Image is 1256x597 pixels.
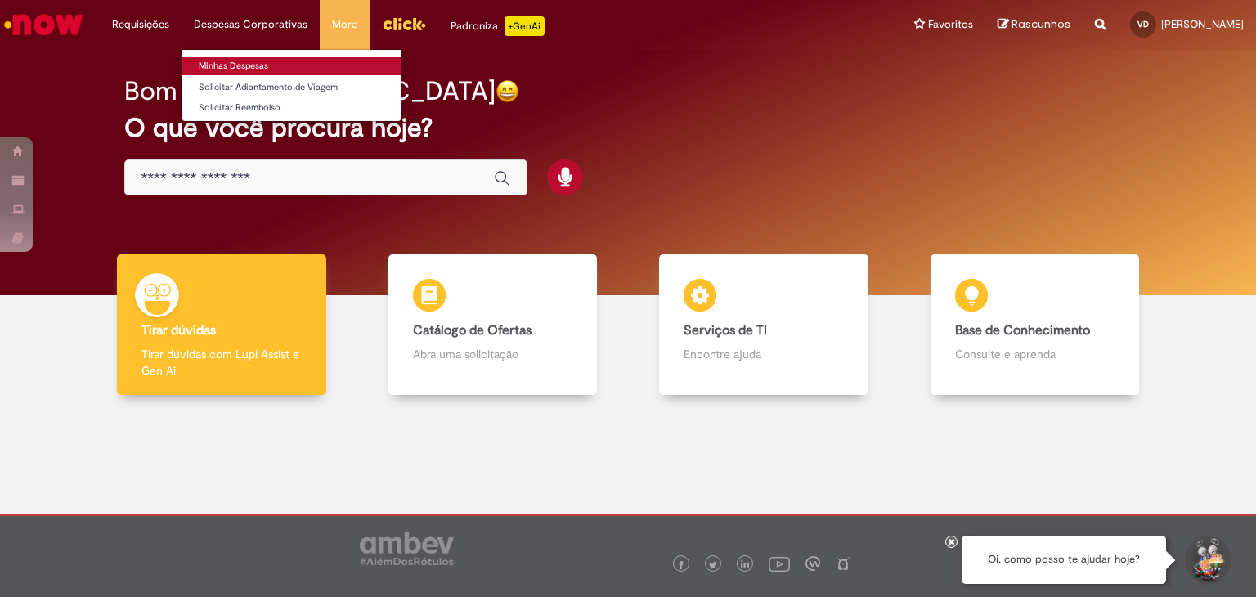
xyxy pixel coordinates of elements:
[413,322,532,339] b: Catálogo de Ofertas
[962,536,1166,584] div: Oi, como posso te ajudar hoje?
[1182,536,1231,585] button: Iniciar Conversa de Suporte
[955,346,1115,362] p: Consulte e aprenda
[628,254,899,396] a: Serviços de TI Encontre ajuda
[182,79,401,97] a: Solicitar Adiantamento de Viagem
[182,99,401,117] a: Solicitar Reembolso
[684,346,844,362] p: Encontre ajuda
[124,77,496,105] h2: Bom dia, [GEOGRAPHIC_DATA]
[998,17,1070,33] a: Rascunhos
[182,49,401,122] ul: Despesas Corporativas
[182,57,401,75] a: Minhas Despesas
[2,8,86,41] img: ServiceNow
[496,79,519,103] img: happy-face.png
[413,346,573,362] p: Abra uma solicitação
[709,561,717,569] img: logo_footer_twitter.png
[194,16,307,33] span: Despesas Corporativas
[1161,17,1244,31] span: [PERSON_NAME]
[505,16,545,36] p: +GenAi
[141,322,216,339] b: Tirar dúvidas
[836,556,850,571] img: logo_footer_naosei.png
[86,254,357,396] a: Tirar dúvidas Tirar dúvidas com Lupi Assist e Gen Ai
[124,114,1133,142] h2: O que você procura hoje?
[1012,16,1070,32] span: Rascunhos
[382,11,426,36] img: click_logo_yellow_360x200.png
[684,322,767,339] b: Serviços de TI
[899,254,1171,396] a: Base de Conhecimento Consulte e aprenda
[928,16,973,33] span: Favoritos
[357,254,629,396] a: Catálogo de Ofertas Abra uma solicitação
[955,322,1090,339] b: Base de Conhecimento
[1137,19,1149,29] span: VD
[141,346,302,379] p: Tirar dúvidas com Lupi Assist e Gen Ai
[332,16,357,33] span: More
[741,560,749,570] img: logo_footer_linkedin.png
[112,16,169,33] span: Requisições
[360,532,454,565] img: logo_footer_ambev_rotulo_gray.png
[451,16,545,36] div: Padroniza
[769,553,790,574] img: logo_footer_youtube.png
[805,556,820,571] img: logo_footer_workplace.png
[677,561,685,569] img: logo_footer_facebook.png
